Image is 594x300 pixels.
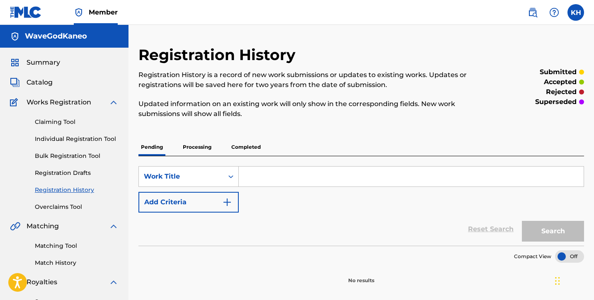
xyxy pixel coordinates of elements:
[10,77,53,87] a: CatalogCatalog
[144,172,218,181] div: Work Title
[10,6,42,18] img: MLC Logo
[10,97,21,107] img: Works Registration
[10,221,20,231] img: Matching
[514,253,551,260] span: Compact View
[27,97,91,107] span: Works Registration
[544,77,577,87] p: accepted
[109,221,119,231] img: expand
[10,77,20,87] img: Catalog
[10,31,20,41] img: Accounts
[138,138,165,156] p: Pending
[546,4,562,21] div: Help
[27,77,53,87] span: Catalog
[35,169,119,177] a: Registration Drafts
[180,138,214,156] p: Processing
[35,135,119,143] a: Individual Registration Tool
[553,260,594,300] iframe: Chat Widget
[540,67,577,77] p: submitted
[571,185,594,254] iframe: Resource Center
[35,186,119,194] a: Registration History
[109,97,119,107] img: expand
[109,277,119,287] img: expand
[35,152,119,160] a: Bulk Registration Tool
[555,269,560,293] div: Drag
[27,58,60,68] span: Summary
[229,138,263,156] p: Completed
[27,221,59,231] span: Matching
[138,166,584,246] form: Search Form
[35,259,119,267] a: Match History
[348,267,374,284] p: No results
[25,31,87,41] h5: WaveGodKaneo
[549,7,559,17] img: help
[138,46,300,64] h2: Registration History
[546,87,577,97] p: rejected
[138,99,482,119] p: Updated information on an existing work will only show in the corresponding fields. New work subm...
[27,277,57,287] span: Royalties
[35,203,119,211] a: Overclaims Tool
[528,7,538,17] img: search
[524,4,541,21] a: Public Search
[35,118,119,126] a: Claiming Tool
[74,7,84,17] img: Top Rightsholder
[222,197,232,207] img: 9d2ae6d4665cec9f34b9.svg
[138,70,482,90] p: Registration History is a record of new work submissions or updates to existing works. Updates or...
[10,58,60,68] a: SummarySummary
[89,7,118,17] span: Member
[35,242,119,250] a: Matching Tool
[138,192,239,213] button: Add Criteria
[567,4,584,21] div: User Menu
[10,58,20,68] img: Summary
[535,97,577,107] p: superseded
